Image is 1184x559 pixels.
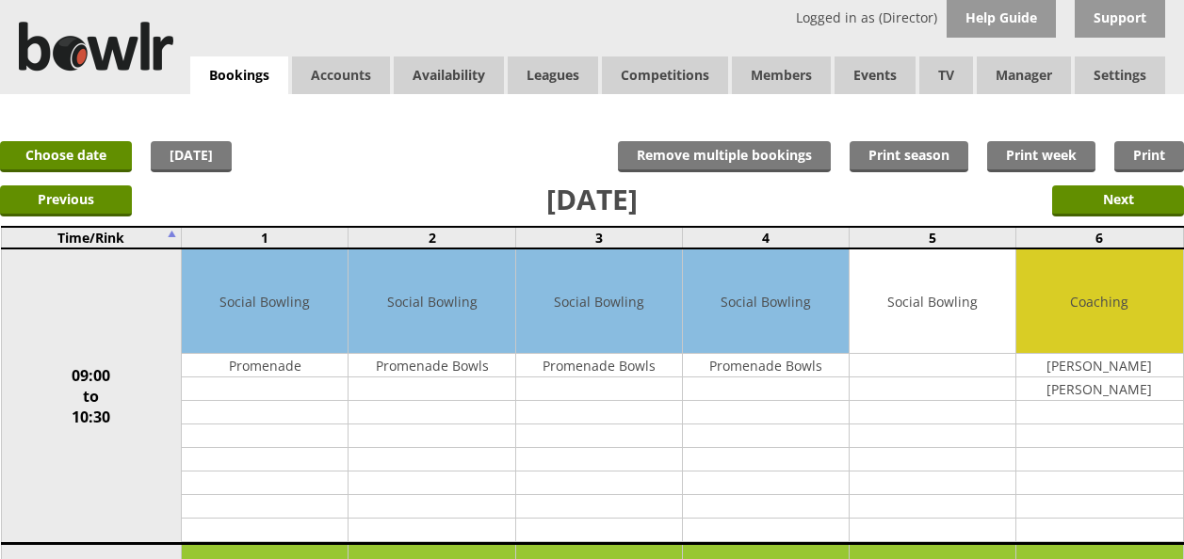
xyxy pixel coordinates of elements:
td: Promenade Bowls [516,354,682,377]
a: Events [835,56,916,94]
td: 5 [850,227,1016,248]
td: [PERSON_NAME] [1016,377,1182,401]
td: Promenade Bowls [683,354,849,377]
span: TV [919,56,973,94]
a: Leagues [508,56,598,94]
span: Accounts [292,56,390,94]
td: Social Bowling [349,249,514,354]
td: Promenade [182,354,348,377]
td: 4 [682,227,849,248]
td: 3 [515,227,682,248]
a: Competitions [602,56,728,94]
td: Time/Rink [1,227,182,248]
input: Remove multiple bookings [618,141,831,172]
a: Bookings [190,56,288,95]
input: Next [1052,185,1184,216]
td: 09:00 to 10:30 [1,248,182,544]
td: [PERSON_NAME] [1016,354,1182,377]
td: 2 [349,227,515,248]
td: 6 [1016,227,1183,248]
td: Promenade Bowls [349,354,514,377]
a: [DATE] [151,141,232,172]
a: Print [1114,141,1184,172]
a: Availability [394,56,504,94]
span: Settings [1075,56,1165,94]
a: Print season [850,141,968,172]
span: Manager [977,56,1071,94]
td: Social Bowling [182,249,348,354]
span: Members [732,56,831,94]
td: 1 [182,227,349,248]
td: Social Bowling [683,249,849,354]
td: Social Bowling [850,249,1015,354]
td: Social Bowling [516,249,682,354]
a: Print week [987,141,1095,172]
td: Coaching [1016,249,1182,354]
